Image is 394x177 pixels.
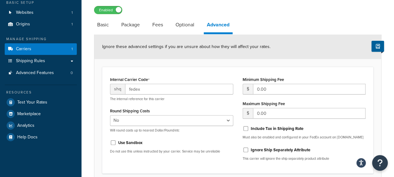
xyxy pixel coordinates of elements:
[102,43,271,50] span: Ignore these advanced settings if you are unsure about how they will affect your rates.
[5,19,77,30] a: Origins1
[243,101,285,106] label: Maximum Shipping Fee
[5,97,77,108] a: Test Your Rates
[17,135,38,140] span: Help Docs
[17,123,34,128] span: Analytics
[110,77,150,82] label: Internal Carrier Code
[110,149,233,154] p: Do not use this unless instructed by your carrier. Service may be unreliable
[5,108,77,120] a: Marketplace
[17,111,41,117] span: Marketplace
[172,17,197,32] a: Optional
[5,19,77,30] li: Origins
[71,10,73,15] span: 1
[71,22,73,27] span: 1
[243,156,366,161] p: This carrier will ignore the ship separately product attribute
[110,84,125,94] span: shq
[149,17,166,32] a: Fees
[5,55,77,67] a: Shipping Rules
[5,43,77,55] li: Carriers
[5,7,77,19] li: Websites
[204,17,233,34] a: Advanced
[243,108,253,119] span: $
[118,17,143,32] a: Package
[371,41,384,52] button: Show Help Docs
[17,100,47,105] span: Test Your Rates
[110,128,233,133] p: Will round costs up to nearest Dollar/Pound/etc
[372,155,388,171] button: Open Resource Center
[5,67,77,79] li: Advanced Features
[243,135,366,140] p: Must also be enabled and configured in your FedEx account on [DOMAIN_NAME]
[5,43,77,55] a: Carriers1
[5,36,77,42] div: Manage Shipping
[110,109,150,113] label: Round Shipping Costs
[16,70,54,76] span: Advanced Features
[5,67,77,79] a: Advanced Features0
[16,22,30,27] span: Origins
[5,7,77,19] a: Websites1
[94,17,112,32] a: Basic
[251,147,310,153] label: Ignore Ship Separately Attribute
[16,46,31,52] span: Carriers
[94,6,122,14] label: Enabled
[5,90,77,95] div: Resources
[110,97,233,101] p: The internal reference for this carrier
[243,84,253,94] span: $
[16,58,45,64] span: Shipping Rules
[251,126,303,131] label: Include Tax in Shipping Rate
[5,131,77,143] a: Help Docs
[243,77,284,82] label: Minimum Shipping Fee
[5,120,77,131] a: Analytics
[16,10,34,15] span: Websites
[118,140,143,146] label: Use Sandbox
[71,46,73,52] span: 1
[71,70,73,76] span: 0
